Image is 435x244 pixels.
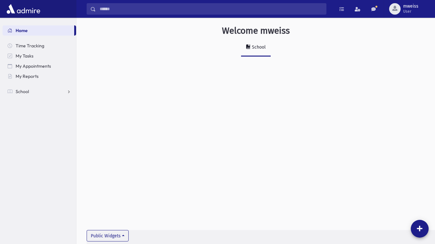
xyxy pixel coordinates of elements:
span: My Appointments [16,63,51,69]
a: Home [3,25,74,36]
a: Time Tracking [3,41,76,51]
h3: Welcome mweiss [222,25,290,36]
a: School [241,39,271,57]
a: School [3,86,76,97]
span: My Tasks [16,53,33,59]
img: AdmirePro [5,3,42,15]
span: Home [16,28,28,33]
span: My Reports [16,73,39,79]
span: mweiss [403,4,418,9]
button: Public Widgets [87,230,129,241]
div: School [251,44,266,50]
span: Time Tracking [16,43,44,49]
a: My Appointments [3,61,76,71]
span: User [403,9,418,14]
span: School [16,89,29,94]
a: My Reports [3,71,76,81]
input: Search [96,3,326,15]
a: My Tasks [3,51,76,61]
